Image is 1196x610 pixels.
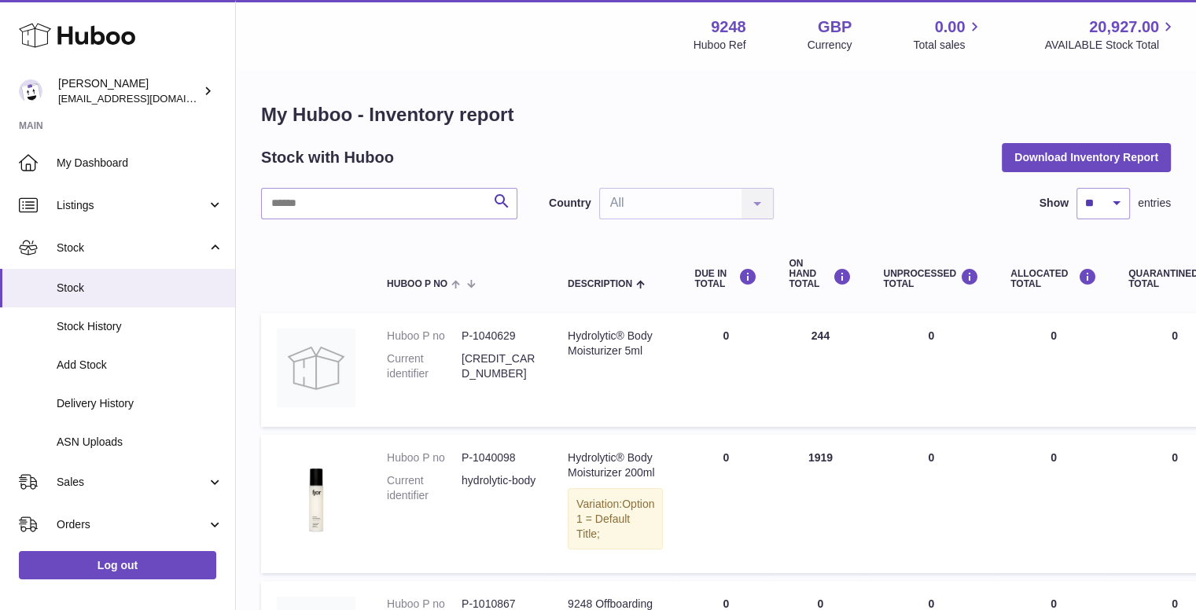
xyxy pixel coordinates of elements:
[1089,17,1159,38] span: 20,927.00
[57,435,223,450] span: ASN Uploads
[867,313,995,427] td: 0
[568,450,663,480] div: Hydrolytic® Body Moisturizer 200ml
[387,279,447,289] span: Huboo P no
[387,351,462,381] dt: Current identifier
[57,358,223,373] span: Add Stock
[1138,196,1171,211] span: entries
[568,279,632,289] span: Description
[57,156,223,171] span: My Dashboard
[57,517,207,532] span: Orders
[1172,451,1178,464] span: 0
[57,198,207,213] span: Listings
[387,329,462,344] dt: Huboo P no
[694,268,757,289] div: DUE IN TOTAL
[568,488,663,550] div: Variation:
[913,17,983,53] a: 0.00 Total sales
[387,473,462,503] dt: Current identifier
[57,281,223,296] span: Stock
[57,319,223,334] span: Stock History
[1172,329,1178,342] span: 0
[789,259,852,290] div: ON HAND Total
[711,17,746,38] strong: 9248
[935,17,966,38] span: 0.00
[549,196,591,211] label: Country
[57,241,207,255] span: Stock
[1002,143,1171,171] button: Download Inventory Report
[1010,268,1097,289] div: ALLOCATED Total
[773,435,867,573] td: 1919
[261,147,394,168] h2: Stock with Huboo
[58,76,200,106] div: [PERSON_NAME]
[277,329,355,407] img: product image
[1044,17,1177,53] a: 20,927.00 AVAILABLE Stock Total
[995,435,1113,573] td: 0
[462,473,536,503] dd: hydrolytic-body
[19,551,216,579] a: Log out
[679,435,773,573] td: 0
[568,329,663,358] div: Hydrolytic® Body Moisturizer 5ml
[58,92,231,105] span: [EMAIL_ADDRESS][DOMAIN_NAME]
[462,450,536,465] dd: P-1040098
[576,498,654,540] span: Option 1 = Default Title;
[694,38,746,53] div: Huboo Ref
[808,38,852,53] div: Currency
[995,313,1113,427] td: 0
[19,79,42,103] img: hello@fjor.life
[679,313,773,427] td: 0
[387,450,462,465] dt: Huboo P no
[1044,38,1177,53] span: AVAILABLE Stock Total
[462,329,536,344] dd: P-1040629
[462,351,536,381] dd: [CREDIT_CARD_NUMBER]
[277,450,355,549] img: product image
[1172,597,1178,610] span: 0
[57,396,223,411] span: Delivery History
[818,17,852,38] strong: GBP
[913,38,983,53] span: Total sales
[57,475,207,490] span: Sales
[883,268,979,289] div: UNPROCESSED Total
[773,313,867,427] td: 244
[261,102,1171,127] h1: My Huboo - Inventory report
[867,435,995,573] td: 0
[1040,196,1069,211] label: Show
